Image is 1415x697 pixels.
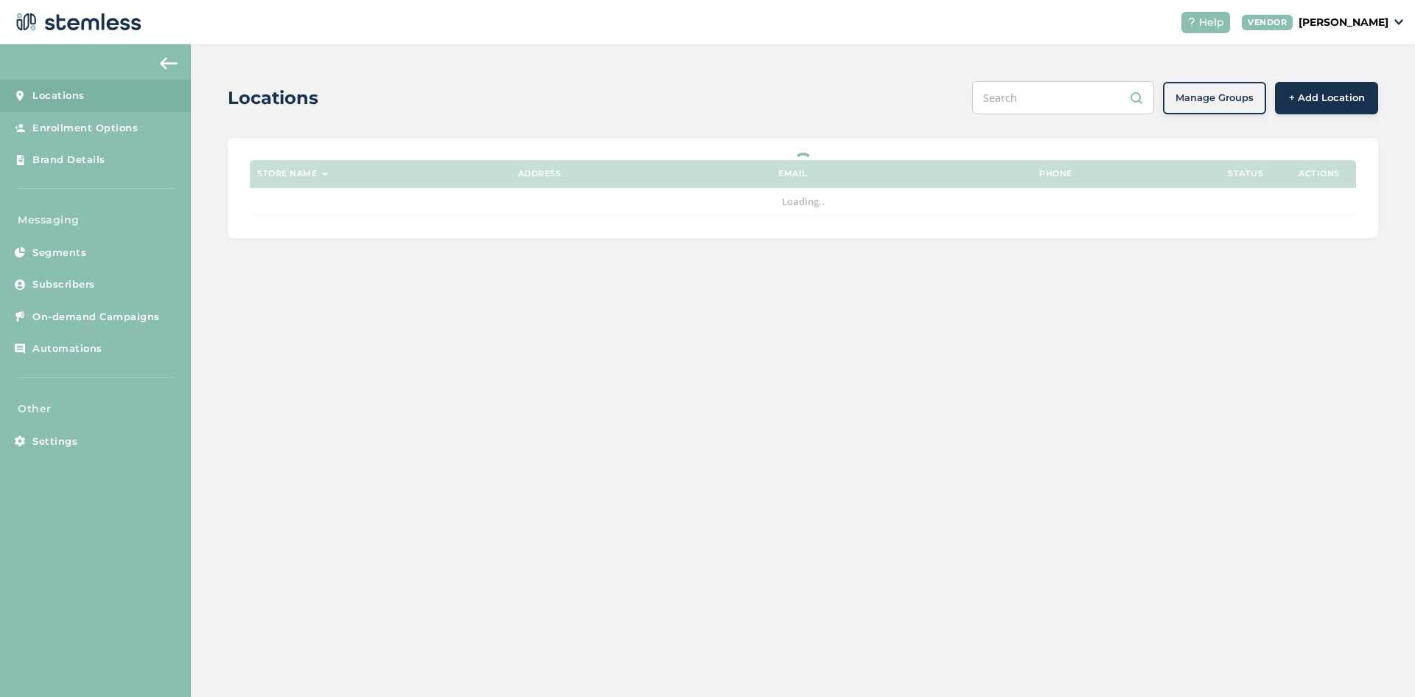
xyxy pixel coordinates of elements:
button: Manage Groups [1163,82,1266,114]
span: + Add Location [1289,91,1365,105]
span: Settings [32,434,77,449]
span: Segments [32,246,86,260]
span: Locations [32,89,85,103]
input: Search [972,81,1154,114]
div: VENDOR [1242,15,1293,30]
p: [PERSON_NAME] [1299,15,1388,30]
img: logo-dark-0685b13c.svg [12,7,141,37]
span: Subscribers [32,277,95,292]
span: Brand Details [32,153,105,167]
img: icon_down-arrow-small-66adaf34.svg [1394,19,1403,25]
button: + Add Location [1275,82,1378,114]
span: Manage Groups [1175,91,1254,105]
img: icon-arrow-back-accent-c549486e.svg [160,58,178,69]
img: icon-help-white-03924b79.svg [1187,18,1196,27]
h2: Locations [228,85,318,111]
span: On-demand Campaigns [32,310,160,325]
span: Help [1199,15,1224,30]
span: Automations [32,341,102,356]
span: Enrollment Options [32,121,138,136]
